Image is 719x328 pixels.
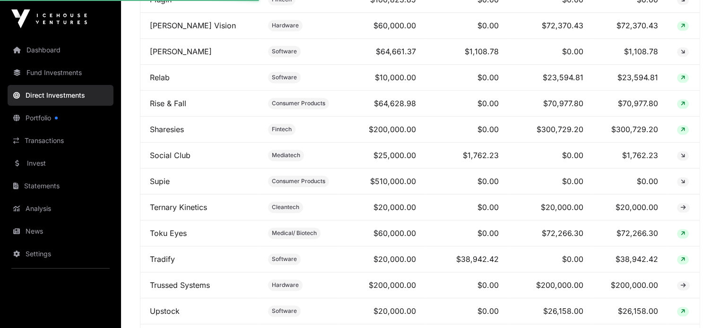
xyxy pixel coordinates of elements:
[508,91,593,117] td: $70,977.80
[593,143,667,168] td: $1,762.23
[425,39,508,65] td: $1,108.78
[425,168,508,194] td: $0.00
[593,117,667,143] td: $300,729.20
[339,143,425,168] td: $25,000.00
[425,220,508,246] td: $0.00
[339,39,425,65] td: $64,661.37
[8,85,113,106] a: Direct Investments
[593,194,667,220] td: $20,000.00
[508,194,593,220] td: $20,000.00
[272,255,297,263] span: Software
[593,39,667,65] td: $1,108.78
[508,246,593,272] td: $0.00
[272,151,300,159] span: Mediatech
[272,307,297,315] span: Software
[425,246,508,272] td: $38,942.42
[272,281,299,289] span: Hardware
[508,39,593,65] td: $0.00
[593,298,667,324] td: $26,158.00
[150,125,184,134] a: Sharesies
[150,99,186,108] a: Rise & Fall
[593,91,667,117] td: $70,977.80
[339,220,425,246] td: $60,000.00
[8,153,113,174] a: Invest
[150,73,170,82] a: Relab
[339,168,425,194] td: $510,000.00
[8,40,113,60] a: Dashboard
[272,229,317,237] span: Medical/ Biotech
[272,177,325,185] span: Consumer Products
[8,221,113,242] a: News
[150,228,187,238] a: Toku Eyes
[150,21,236,30] a: [PERSON_NAME] Vision
[593,168,667,194] td: $0.00
[425,194,508,220] td: $0.00
[150,202,207,212] a: Ternary Kinetics
[508,220,593,246] td: $72,266.30
[339,298,425,324] td: $20,000.00
[339,91,425,117] td: $64,628.98
[339,194,425,220] td: $20,000.00
[508,117,593,143] td: $300,729.20
[508,143,593,168] td: $0.00
[425,13,508,39] td: $0.00
[425,91,508,117] td: $0.00
[508,168,593,194] td: $0.00
[150,254,175,264] a: Tradify
[339,246,425,272] td: $20,000.00
[593,220,667,246] td: $72,266.30
[508,65,593,91] td: $23,594.81
[339,272,425,298] td: $200,000.00
[425,143,508,168] td: $1,762.23
[339,65,425,91] td: $10,000.00
[272,22,299,29] span: Hardware
[508,272,593,298] td: $200,000.00
[272,74,297,81] span: Software
[8,108,113,128] a: Portfolio
[508,13,593,39] td: $72,370.43
[8,62,113,83] a: Fund Investments
[150,177,170,186] a: Supie
[593,65,667,91] td: $23,594.81
[272,126,292,133] span: Fintech
[150,151,191,160] a: Social Club
[593,246,667,272] td: $38,942.42
[425,117,508,143] td: $0.00
[8,244,113,264] a: Settings
[593,13,667,39] td: $72,370.43
[272,203,299,211] span: Cleantech
[425,65,508,91] td: $0.00
[425,298,508,324] td: $0.00
[8,198,113,219] a: Analysis
[339,13,425,39] td: $60,000.00
[150,47,212,56] a: [PERSON_NAME]
[508,298,593,324] td: $26,158.00
[11,9,87,28] img: Icehouse Ventures Logo
[425,272,508,298] td: $0.00
[593,272,667,298] td: $200,000.00
[672,283,719,328] iframe: Chat Widget
[8,130,113,151] a: Transactions
[272,48,297,55] span: Software
[8,176,113,196] a: Statements
[150,280,210,290] a: Trussed Systems
[339,117,425,143] td: $200,000.00
[150,306,180,316] a: Upstock
[272,100,325,107] span: Consumer Products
